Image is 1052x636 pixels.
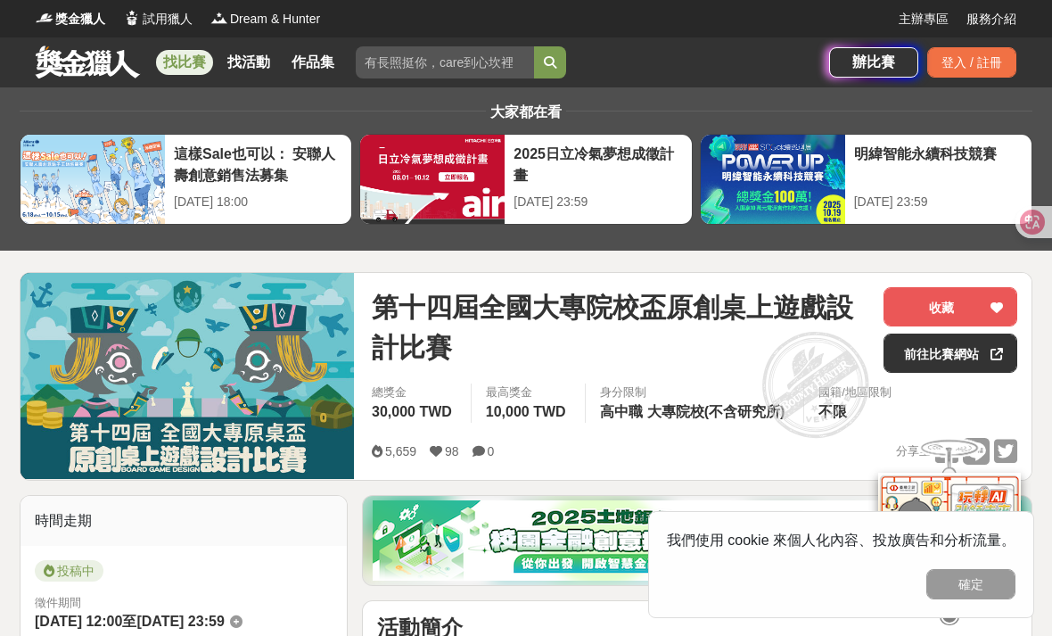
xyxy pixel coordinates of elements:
a: Logo試用獵人 [123,10,193,29]
span: [DATE] 23:59 [136,614,224,629]
span: 至 [122,614,136,629]
img: d20b4788-230c-4a26-8bab-6e291685a538.png [373,500,1022,581]
span: 10,000 TWD [486,404,566,419]
div: 這樣Sale也可以： 安聯人壽創意銷售法募集 [174,144,342,184]
button: 確定 [926,569,1015,599]
input: 有長照挺你，care到心坎裡！青春出手，拍出照顧 影音徵件活動 [356,46,534,78]
span: 第十四屆全國大專院校盃原創桌上遊戲設計比賽 [372,287,869,368]
div: [DATE] 18:00 [174,193,342,211]
span: 大專院校(不含研究所) [647,404,785,419]
a: 前往比賽網站 [884,334,1017,373]
a: 作品集 [284,50,341,75]
div: 2025日立冷氣夢想成徵計畫 [514,144,682,184]
span: 30,000 TWD [372,404,452,419]
a: LogoDream & Hunter [210,10,320,29]
div: 時間走期 [21,496,347,546]
div: [DATE] 23:59 [514,193,682,211]
img: Logo [210,9,228,27]
span: 98 [445,444,459,458]
span: 我們使用 cookie 來個人化內容、投放廣告和分析流量。 [667,533,1015,548]
span: 0 [488,444,495,458]
div: 登入 / 註冊 [927,47,1016,78]
div: [DATE] 23:59 [854,193,1023,211]
a: 主辦專區 [899,10,949,29]
img: d2146d9a-e6f6-4337-9592-8cefde37ba6b.png [878,473,1021,591]
span: 投稿中 [35,560,103,582]
div: 明緯智能永續科技競賽 [854,144,1023,184]
a: 明緯智能永續科技競賽[DATE] 23:59 [700,134,1032,225]
a: 2025日立冷氣夢想成徵計畫[DATE] 23:59 [359,134,692,225]
a: 找活動 [220,50,277,75]
span: Dream & Hunter [230,10,320,29]
img: Cover Image [21,273,354,479]
span: 高中職 [600,404,643,419]
span: 試用獵人 [143,10,193,29]
span: [DATE] 12:00 [35,614,122,629]
span: 5,659 [385,444,416,458]
div: 身分限制 [600,384,790,401]
a: Logo獎金獵人 [36,10,105,29]
span: 最高獎金 [486,384,571,401]
button: 收藏 [884,287,1017,326]
a: 這樣Sale也可以： 安聯人壽創意銷售法募集[DATE] 18:00 [20,134,352,225]
a: 服務介紹 [966,10,1016,29]
span: 徵件期間 [35,596,81,609]
a: 找比賽 [156,50,213,75]
span: 大家都在看 [486,104,566,120]
img: Logo [123,9,141,27]
span: 總獎金 [372,384,456,401]
span: 獎金獵人 [55,10,105,29]
a: 辦比賽 [829,47,918,78]
img: Logo [36,9,53,27]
